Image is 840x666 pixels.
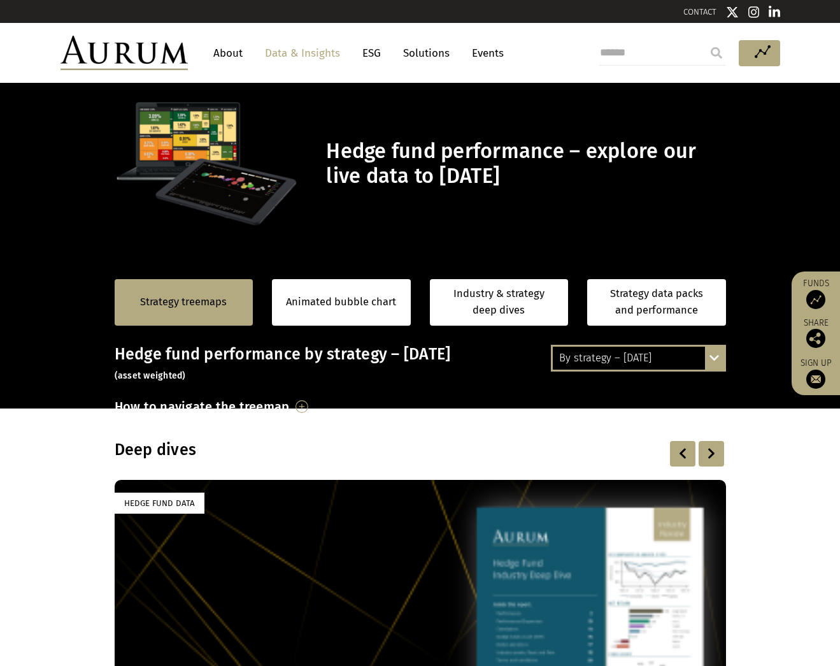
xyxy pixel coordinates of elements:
img: Aurum [61,36,188,70]
h3: Hedge fund performance by strategy – [DATE] [115,345,726,383]
a: Industry & strategy deep dives [430,279,569,326]
img: Sign up to our newsletter [806,370,825,389]
h3: Deep dives [115,440,562,460]
small: (asset weighted) [115,370,186,381]
a: Strategy data packs and performance [587,279,726,326]
img: Twitter icon [726,6,739,18]
input: Submit [704,40,729,66]
div: Share [798,319,834,348]
a: Funds [798,278,834,309]
img: Linkedin icon [769,6,780,18]
a: CONTACT [683,7,716,17]
h3: How to navigate the treemap [115,396,290,417]
a: Solutions [397,41,456,65]
h1: Hedge fund performance – explore our live data to [DATE] [326,139,722,189]
a: ESG [356,41,387,65]
a: Animated bubble chart [286,294,396,310]
a: Sign up [798,358,834,389]
div: Hedge Fund Data [115,493,204,514]
div: By strategy – [DATE] [553,347,724,370]
a: Strategy treemaps [140,294,227,310]
a: About [207,41,249,65]
a: Data & Insights [259,41,346,65]
img: Instagram icon [748,6,760,18]
a: Events [466,41,504,65]
img: Access Funds [806,290,825,309]
img: Share this post [806,329,825,348]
